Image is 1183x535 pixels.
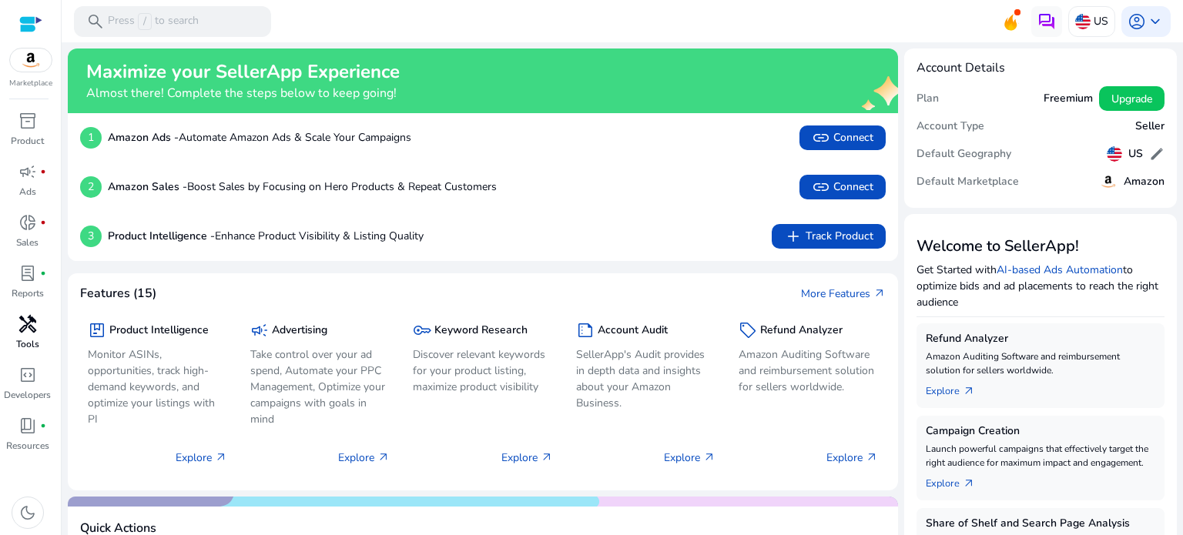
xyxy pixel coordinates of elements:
h5: Account Audit [598,324,668,337]
p: Press to search [108,13,199,30]
p: US [1094,8,1108,35]
span: add [784,227,803,246]
h5: Refund Analyzer [926,333,1155,346]
h5: Freemium [1044,92,1093,105]
span: donut_small [18,213,37,232]
span: fiber_manual_record [40,219,46,226]
h3: Welcome to SellerApp! [917,237,1165,256]
p: Resources [6,439,49,453]
h5: Plan [917,92,939,105]
h5: US [1128,148,1143,161]
span: campaign [18,162,37,181]
span: Connect [812,129,873,147]
p: Amazon Auditing Software and reimbursement solution for sellers worldwide. [926,349,1155,377]
p: Ads [19,185,36,199]
span: arrow_outward [377,451,390,463]
h4: Features (15) [80,286,156,301]
h5: Product Intelligence [109,324,209,337]
a: Explorearrow_outward [926,470,987,491]
p: Boost Sales by Focusing on Hero Products & Repeat Customers [108,179,497,195]
span: fiber_manual_record [40,423,46,429]
p: Product [11,134,44,148]
a: Explorearrow_outward [926,377,987,399]
span: arrow_outward [963,385,975,397]
p: Explore [501,450,553,466]
p: Sales [16,236,39,249]
span: lab_profile [18,264,37,283]
p: Reports [12,286,44,300]
span: dark_mode [18,503,37,522]
p: Get Started with to optimize bids and ad placements to reach the right audience [917,262,1165,310]
span: campaign [250,321,269,339]
b: Product Intelligence - [108,229,215,243]
p: Take control over your ad spend, Automate your PPC Management, Optimize your campaigns with goals... [250,346,390,427]
button: linkConnect [799,125,886,150]
p: Automate Amazon Ads & Scale Your Campaigns [108,129,411,145]
button: linkConnect [799,175,886,199]
span: key [413,321,431,339]
h5: Amazon [1124,176,1165,189]
span: fiber_manual_record [40,169,46,175]
p: Monitor ASINs, opportunities, track high-demand keywords, and optimize your listings with PI [88,346,227,427]
h5: Share of Shelf and Search Page Analysis [926,517,1155,530]
img: us.svg [1107,146,1122,162]
p: Explore [338,450,390,466]
span: Upgrade [1111,91,1152,107]
span: sell [739,321,757,339]
h5: Advertising [272,324,327,337]
p: 3 [80,226,102,247]
b: Amazon Sales - [108,179,187,194]
button: Upgrade [1099,86,1165,111]
span: arrow_outward [963,477,975,490]
img: amazon.svg [10,48,52,72]
span: Track Product [784,227,873,246]
img: amazon.svg [1099,172,1118,191]
p: 2 [80,176,102,198]
h2: Maximize your SellerApp Experience [86,61,400,83]
span: Connect [812,178,873,196]
p: Explore [176,450,227,466]
h4: Account Details [917,61,1005,75]
p: Amazon Auditing Software and reimbursement solution for sellers worldwide. [739,346,878,395]
span: account_circle [1128,12,1146,31]
h5: Account Type [917,120,984,133]
h5: Keyword Research [434,324,528,337]
span: arrow_outward [873,287,886,299]
p: Launch powerful campaigns that effectively target the right audience for maximum impact and engag... [926,442,1155,470]
span: handyman [18,315,37,333]
span: inventory_2 [18,112,37,130]
span: code_blocks [18,366,37,384]
p: Discover relevant keywords for your product listing, maximize product visibility [413,346,552,395]
h5: Seller [1135,120,1165,133]
span: link [812,178,830,196]
p: Tools [16,337,39,351]
p: Enhance Product Visibility & Listing Quality [108,228,424,244]
a: AI-based Ads Automation [997,262,1123,277]
span: arrow_outward [541,451,553,463]
span: edit [1149,146,1165,162]
p: Explore [826,450,878,466]
span: arrow_outward [215,451,227,463]
span: link [812,129,830,147]
h5: Campaign Creation [926,425,1155,438]
h5: Default Geography [917,148,1011,161]
a: More Featuresarrow_outward [801,286,886,302]
span: search [86,12,105,31]
button: addTrack Product [772,224,886,249]
span: keyboard_arrow_down [1146,12,1165,31]
p: Developers [4,388,51,402]
p: Marketplace [9,78,52,89]
h4: Almost there! Complete the steps below to keep going! [86,86,400,101]
h5: Refund Analyzer [760,324,843,337]
span: summarize [576,321,595,339]
img: us.svg [1075,14,1091,29]
p: 1 [80,127,102,149]
span: arrow_outward [866,451,878,463]
h5: Default Marketplace [917,176,1019,189]
span: fiber_manual_record [40,270,46,276]
b: Amazon Ads - [108,130,179,145]
p: SellerApp's Audit provides in depth data and insights about your Amazon Business. [576,346,715,411]
span: arrow_outward [703,451,715,463]
span: / [138,13,152,30]
p: Explore [664,450,715,466]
